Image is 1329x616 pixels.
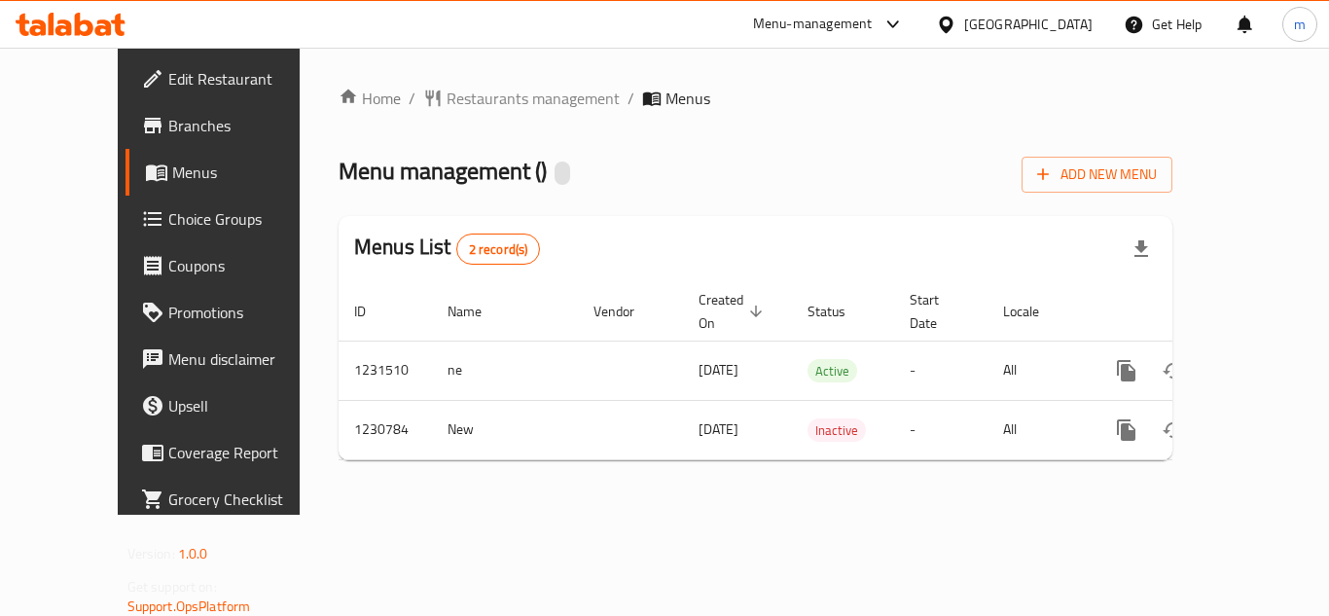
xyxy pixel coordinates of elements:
li: / [628,87,634,110]
span: Start Date [910,288,964,335]
div: Inactive [808,418,866,442]
td: All [988,400,1088,459]
td: - [894,400,988,459]
td: New [432,400,578,459]
a: Upsell [126,382,340,429]
span: Menus [665,87,710,110]
span: Created On [699,288,769,335]
td: All [988,341,1088,400]
div: Menu-management [753,13,873,36]
a: Menus [126,149,340,196]
nav: breadcrumb [339,87,1172,110]
span: Branches [168,114,324,137]
button: Add New Menu [1022,157,1172,193]
span: Vendor [593,300,660,323]
span: Menus [172,161,324,184]
th: Actions [1088,282,1306,342]
a: Edit Restaurant [126,55,340,102]
span: Coupons [168,254,324,277]
div: Export file [1118,226,1165,272]
span: m [1294,14,1306,35]
span: Locale [1003,300,1064,323]
button: more [1103,347,1150,394]
div: Total records count [456,234,541,265]
span: Grocery Checklist [168,488,324,511]
span: Get support on: [127,574,217,599]
a: Grocery Checklist [126,476,340,523]
button: more [1103,407,1150,453]
span: Version: [127,541,175,566]
td: - [894,341,988,400]
td: ne [432,341,578,400]
span: Menu disclaimer [168,347,324,371]
a: Branches [126,102,340,149]
button: Change Status [1150,347,1197,394]
span: Upsell [168,394,324,417]
span: 1.0.0 [178,541,208,566]
h2: Menus List [354,233,540,265]
td: 1230784 [339,400,432,459]
span: Status [808,300,871,323]
button: Change Status [1150,407,1197,453]
a: Coupons [126,242,340,289]
a: Menu disclaimer [126,336,340,382]
li: / [409,87,415,110]
span: Add New Menu [1037,163,1157,187]
table: enhanced table [339,282,1306,460]
span: Choice Groups [168,207,324,231]
span: [DATE] [699,357,738,382]
span: Edit Restaurant [168,67,324,91]
span: Promotions [168,301,324,324]
span: [DATE] [699,417,738,442]
div: [GEOGRAPHIC_DATA] [964,14,1093,35]
a: Home [339,87,401,110]
span: Name [448,300,507,323]
span: 2 record(s) [457,240,540,259]
a: Promotions [126,289,340,336]
a: Restaurants management [423,87,620,110]
a: Choice Groups [126,196,340,242]
td: 1231510 [339,341,432,400]
span: Menu management ( ) [339,149,547,193]
span: Coverage Report [168,441,324,464]
span: Inactive [808,419,866,442]
div: Active [808,359,857,382]
span: ID [354,300,391,323]
a: Coverage Report [126,429,340,476]
span: Restaurants management [447,87,620,110]
span: Active [808,360,857,382]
